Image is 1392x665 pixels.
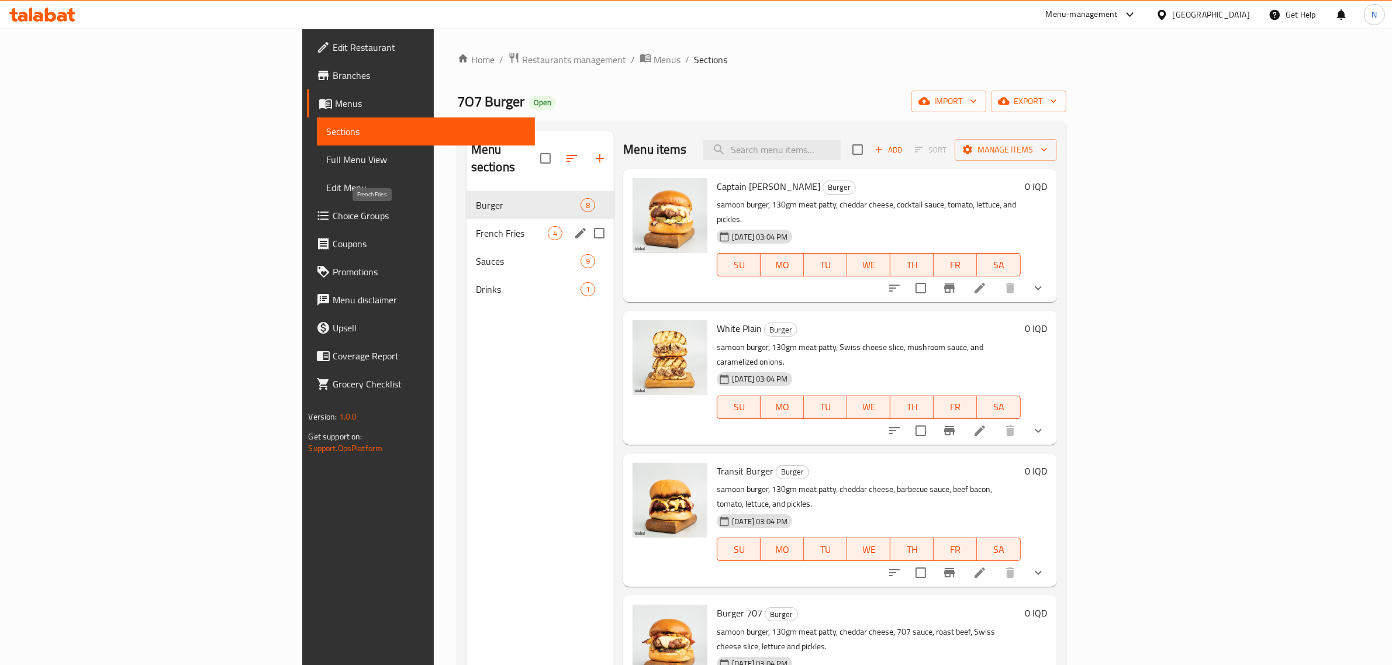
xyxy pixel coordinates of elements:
span: TU [809,257,842,273]
span: [DATE] 03:04 PM [727,516,792,527]
button: show more [1024,417,1052,445]
span: SU [722,257,756,273]
a: Menu disclaimer [307,286,535,314]
button: Branch-specific-item [935,559,963,587]
span: FR [938,541,972,558]
button: sort-choices [880,417,909,445]
span: French Fries [476,226,548,240]
button: WE [847,253,890,276]
span: WE [852,257,886,273]
span: MO [765,399,799,415]
h6: 0 IQD [1025,605,1048,621]
span: SU [722,399,756,415]
button: MO [761,396,804,419]
button: sort-choices [880,274,909,302]
button: Manage items [955,139,1057,161]
h6: 0 IQD [1025,178,1048,195]
span: Sort sections [558,144,586,172]
a: Menus [640,52,681,67]
button: Branch-specific-item [935,274,963,302]
img: Transit Burger [633,463,707,538]
span: Select all sections [533,146,558,171]
button: SU [717,396,761,419]
span: Upsell [333,321,526,335]
div: Burger8 [467,191,614,219]
span: Coupons [333,237,526,251]
div: Burger [776,465,809,479]
span: Sections [694,53,727,67]
span: Choice Groups [333,209,526,223]
div: [GEOGRAPHIC_DATA] [1173,8,1250,21]
button: Add [870,141,907,159]
span: 1.0.0 [339,409,357,424]
span: Promotions [333,265,526,279]
button: TH [890,538,934,561]
span: [DATE] 03:04 PM [727,373,792,385]
a: Menus [307,89,535,117]
span: Branches [333,68,526,82]
h6: 0 IQD [1025,463,1048,479]
button: SU [717,538,761,561]
a: Edit menu item [973,424,987,438]
div: items [581,282,595,296]
span: Burger [765,323,797,337]
div: Burger [476,198,581,212]
span: Select to update [909,418,933,443]
div: Drinks1 [467,275,614,303]
svg: Show Choices [1031,424,1045,438]
a: Upsell [307,314,535,342]
h2: Menu items [623,141,687,158]
button: show more [1024,274,1052,302]
span: Transit Burger [717,462,773,480]
span: TH [895,257,929,273]
span: Burger [765,608,797,621]
span: Select to update [909,560,933,585]
span: Burger 707 [717,604,762,622]
button: Branch-specific-item [935,417,963,445]
span: Menus [654,53,681,67]
span: export [1000,94,1057,109]
svg: Show Choices [1031,566,1045,580]
span: MO [765,257,799,273]
button: TU [804,538,847,561]
nav: Menu sections [467,186,614,308]
span: SA [982,541,1015,558]
div: items [581,254,595,268]
span: Captain [PERSON_NAME] [717,178,820,195]
span: Drinks [476,282,581,296]
a: Branches [307,61,535,89]
button: export [991,91,1066,112]
span: Burger [776,465,809,479]
div: items [548,226,562,240]
span: Manage items [964,143,1048,157]
div: Sauces [476,254,581,268]
button: FR [934,253,977,276]
button: sort-choices [880,559,909,587]
span: TH [895,399,929,415]
button: SU [717,253,761,276]
a: Edit Restaurant [307,33,535,61]
img: Captain Burger [633,178,707,253]
button: WE [847,538,890,561]
li: / [685,53,689,67]
a: Edit menu item [973,566,987,580]
button: import [911,91,986,112]
span: TU [809,399,842,415]
span: Coverage Report [333,349,526,363]
span: Grocery Checklist [333,377,526,391]
button: SA [977,253,1020,276]
button: MO [761,253,804,276]
button: FR [934,538,977,561]
span: FR [938,257,972,273]
button: SA [977,538,1020,561]
p: samoon burger, 130gm meat patty, cheddar cheese, barbecue sauce, beef bacon, tomato, lettuce, and... [717,482,1020,511]
button: TU [804,396,847,419]
span: MO [765,541,799,558]
span: N [1372,8,1377,21]
a: Choice Groups [307,202,535,230]
span: Edit Restaurant [333,40,526,54]
span: Version: [308,409,337,424]
button: delete [996,274,1024,302]
button: delete [996,559,1024,587]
